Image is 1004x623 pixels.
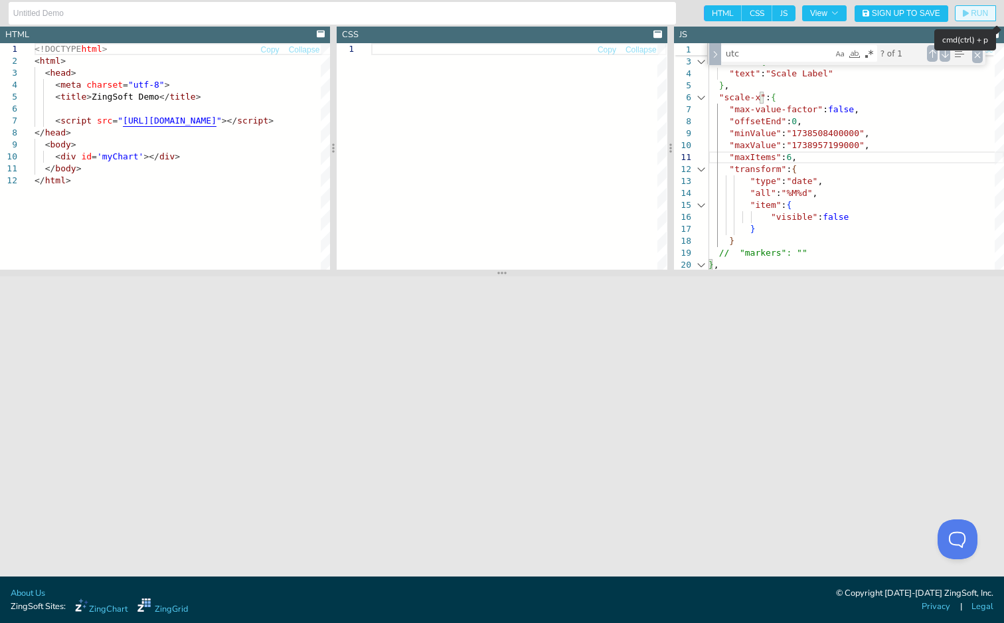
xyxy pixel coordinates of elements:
span: < [45,68,50,78]
div: 5 [674,80,691,92]
span: 0 [792,116,797,126]
span: "1738508400000" [786,128,864,138]
span: "all" [750,188,776,198]
span: { [792,164,797,174]
span: title [60,92,86,102]
span: : [823,104,828,114]
span: , [854,104,859,114]
span: : [786,116,792,126]
span: 1 [674,44,691,56]
span: </ [35,175,45,185]
div: Click to collapse the range. [693,92,710,104]
div: 10 [674,139,691,151]
span: body [50,139,70,149]
div: 9 [674,128,691,139]
span: > [196,92,201,102]
span: > [268,116,274,126]
div: HTML [5,29,29,41]
span: "max-value-factor" [729,104,823,114]
a: Legal [971,600,993,613]
span: false [828,104,854,114]
span: "offsetEnd" [729,116,786,126]
span: head [45,128,66,137]
span: : [781,176,786,186]
div: Click to collapse the range. [693,163,710,175]
span: Collapse [626,46,657,54]
span: // "markers": "" [718,248,807,258]
span: } [729,236,734,246]
span: src [97,116,112,126]
span: "transform" [729,164,786,174]
span: < [35,56,40,66]
span: : [776,188,781,198]
span: : [760,68,766,78]
span: html [81,44,102,54]
div: 11 [674,151,691,163]
div: Toggle Replace [709,43,721,65]
span: : [781,200,786,210]
span: "item" [750,200,781,210]
span: { [771,92,776,102]
span: < [55,116,60,126]
span: : [781,128,786,138]
div: 14 [674,187,691,199]
div: 4 [674,68,691,80]
span: CSS [742,5,772,21]
span: Copy [261,46,280,54]
span: > [76,163,82,173]
span: <!DOCTYPE [35,44,81,54]
a: About Us [11,587,45,600]
button: Collapse [625,44,657,56]
span: charset [86,80,123,90]
span: "1738957199000" [786,140,864,150]
span: "type" [750,176,781,186]
div: 6 [674,92,691,104]
span: " [216,116,222,126]
span: "%M%d" [781,188,812,198]
span: "text" [729,68,760,78]
span: div [60,151,76,161]
span: , [817,176,823,186]
div: Next Match (Enter) [940,45,950,62]
textarea: Find [722,46,833,61]
iframe: Toggle Customer Support [938,519,977,559]
span: </ [45,163,56,173]
a: ZingGrid [137,598,188,616]
span: "Scale Label" [766,68,833,78]
div: 15 [674,199,691,211]
div: 16 [674,211,691,223]
div: 17 [674,223,691,235]
div: checkbox-group [704,5,795,21]
div: 20 [674,259,691,271]
span: "date" [786,176,817,186]
span: script [60,116,92,126]
span: Sign Up to Save [872,9,940,17]
span: < [55,80,60,90]
span: = [112,116,118,126]
span: [URL][DOMAIN_NAME] [123,116,216,126]
span: html [45,175,66,185]
div: Click to collapse the range. [693,199,710,211]
span: "maxItems" [729,152,781,162]
span: } [718,80,724,90]
span: } [750,224,755,234]
span: > [102,44,108,54]
span: > [86,92,92,102]
div: Find / Replace [707,43,985,65]
span: : [781,152,786,162]
input: Untitled Demo [13,3,671,24]
span: " [118,116,123,126]
span: 'myChart' [97,151,143,161]
span: : [817,212,823,222]
span: , [864,140,869,150]
span: > [165,80,170,90]
div: 1 [337,43,354,55]
span: body [55,163,76,173]
span: ZingSoft Demo [92,92,159,102]
span: { [786,200,792,210]
span: head [50,68,70,78]
span: = [92,151,97,161]
span: div [159,151,175,161]
div: 8 [674,116,691,128]
div: Match Case (Alt+C) [833,47,847,60]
